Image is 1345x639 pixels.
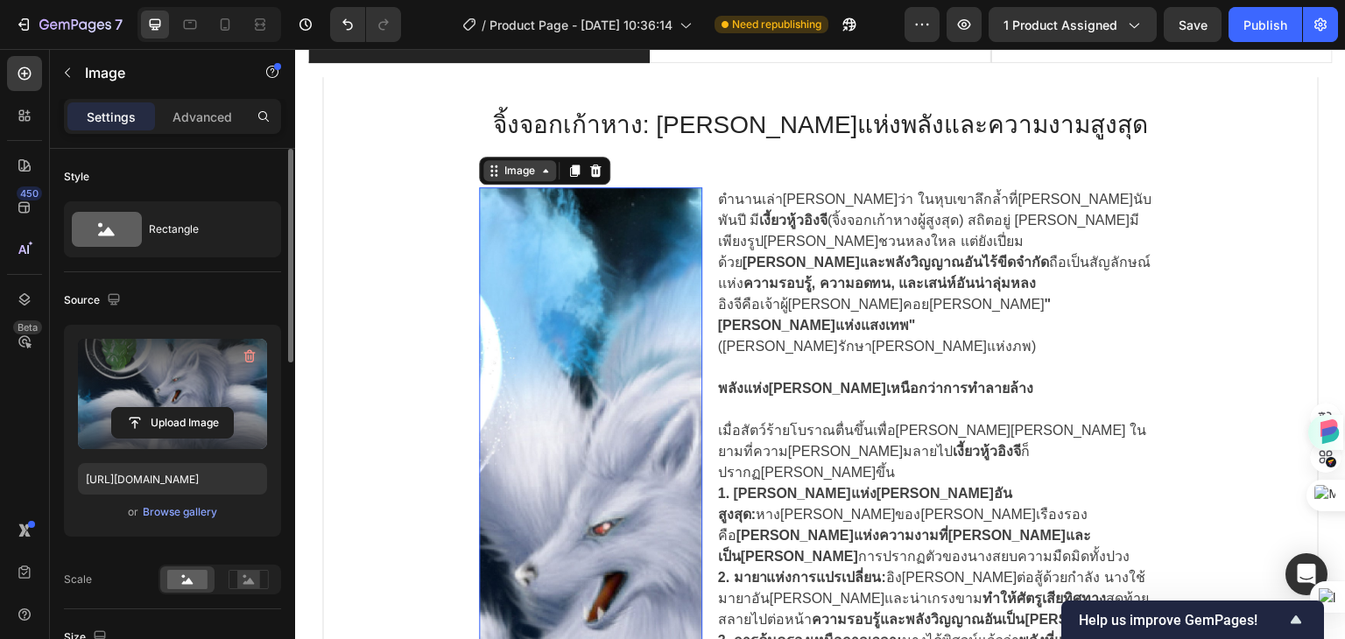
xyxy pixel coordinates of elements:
p: Image [85,62,234,83]
button: Browse gallery [142,503,218,521]
strong: 1. [PERSON_NAME]แห่ง[PERSON_NAME]อันสูงสุด: [423,437,717,473]
div: Beta [13,320,42,334]
strong: 2. มายาแห่งการแปรเปลี่ยน: [423,521,591,536]
span: 1 product assigned [1003,16,1117,34]
strong: ทำให้ศัตรูเสียทิศทาง [687,542,811,557]
button: Upload Image [111,407,234,439]
p: อิง[PERSON_NAME]ต่อสู้ด้วยกำลัง นางใช้มายาอัน[PERSON_NAME]และน่าเกรงขาม สุดท้ายสลายไปต่อหน้า [423,518,865,581]
p: ตำนานเล่า[PERSON_NAME]ว่า ในหุบเขาลึกล้ำที่[PERSON_NAME]นับพันปี มี (จิ้งจอกเก้าหางผู้สูงสุด) สถิ... [423,140,865,245]
div: Image [206,114,243,130]
input: https://example.com/image.jpg [78,463,267,495]
strong: เงี้ยวหู้วอิงจี [658,395,726,410]
strong: เงี้ยวหู้วอิงจี [464,164,532,179]
span: Help us improve GemPages! [1079,612,1285,628]
strong: พลังแห่ง[PERSON_NAME]เหนือกว่าการทำลายล้าง [423,332,738,347]
button: Publish [1229,7,1302,42]
div: Open Intercom Messenger [1285,553,1327,595]
span: Product Page - [DATE] 10:36:14 [489,16,672,34]
strong: ความรอบรู้, ความอดทน, และเสน่ห์อันน่าลุ่มหลง [448,227,742,242]
span: Save [1179,18,1208,32]
div: Browse gallery [143,504,217,520]
button: 1 product assigned [989,7,1157,42]
span: Need republishing [732,17,821,32]
strong: ความรอบรู้และพลังวิญญาณอันเป็น[PERSON_NAME] [517,563,848,578]
div: Source [64,289,124,312]
button: 7 [7,7,130,42]
p: หาง[PERSON_NAME]ของ[PERSON_NAME]เรืองรอง คือ การปรากฏตัวของนางสยบความมืดมิดทั้งปวง [423,434,865,518]
p: Advanced [173,108,232,126]
p: อิงจีคือเจ้าผู้[PERSON_NAME]คอย[PERSON_NAME] ([PERSON_NAME]รักษา[PERSON_NAME]แห่งภพ) [423,245,865,308]
strong: [PERSON_NAME]แห่งความงามที่[PERSON_NAME]และเป็น[PERSON_NAME] [423,479,796,515]
div: Scale [64,572,92,587]
button: Save [1164,7,1222,42]
p: Settings [87,108,136,126]
strong: 3. การคุ้มครองเหนือกาลเวลา: [423,584,607,599]
div: Publish [1243,16,1287,34]
div: Rectangle [149,209,256,249]
p: เมื่อสัตว์ร้ายโบราณตื่นขึ้นเพื่อ[PERSON_NAME][PERSON_NAME] ในยามที่ความ[PERSON_NAME]มลายไป ก็ปราก... [423,371,865,434]
button: Show survey - Help us improve GemPages! [1079,609,1306,630]
div: Undo/Redo [330,7,401,42]
p: 7 [115,14,123,35]
div: Style [64,169,89,185]
div: 450 [17,186,42,200]
span: / [482,16,486,34]
iframe: Design area [295,49,1345,639]
strong: [PERSON_NAME]และพลังวิญญาณอันไร้ขีดจำกัด [447,206,754,221]
span: or [128,502,138,523]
